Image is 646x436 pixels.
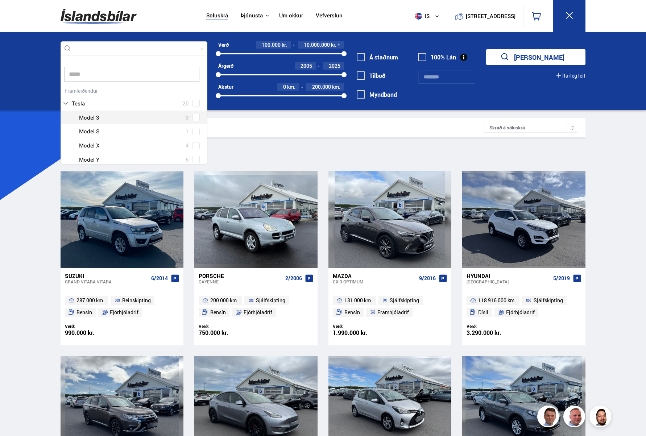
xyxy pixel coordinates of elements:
img: G0Ugv5HjCgRt.svg [61,4,137,28]
div: Porsche [199,273,282,279]
button: Þjónusta [241,12,263,19]
a: [STREET_ADDRESS] [449,6,519,26]
div: Verð: [333,324,390,329]
button: [PERSON_NAME] [486,49,585,65]
button: Ítarleg leit [556,73,585,79]
div: Akstur [218,84,233,90]
div: Hyundai [467,273,550,279]
span: Fjórhjóladrif [506,308,535,317]
span: Sjálfskipting [534,296,563,305]
span: 200 000 km. [210,296,238,305]
div: Verð [218,42,229,48]
span: 20 [182,98,189,109]
a: Hyundai [GEOGRAPHIC_DATA] 5/2019 118 916 000 km. Sjálfskipting Dísil Fjórhjóladrif Verð: 3.290.00... [462,268,585,345]
span: Dísil [478,308,488,317]
div: Verð: [467,324,524,329]
div: Cayenne [199,279,282,284]
div: 990.000 kr. [65,330,122,336]
img: nhp88E3Fdnt1Opn2.png [591,407,612,428]
div: Mazda [333,273,416,279]
a: Vefverslun [316,12,343,20]
span: 4 [186,140,189,151]
button: [STREET_ADDRESS] [468,13,513,19]
div: 1.990.000 kr. [333,330,390,336]
span: Sjálfskipting [390,296,419,305]
span: 0 [283,83,286,90]
span: 2005 [301,62,312,69]
span: 1 [186,126,189,137]
span: 118 916 000 km. [478,296,516,305]
span: 9 [186,112,189,123]
span: Bensín [210,308,226,317]
span: 100.000 [262,41,281,48]
span: 5/2019 [553,275,570,281]
span: Beinskipting [122,296,151,305]
a: Porsche Cayenne 2/2006 200 000 km. Sjálfskipting Bensín Fjórhjóladrif Verð: 750.000 kr. [194,268,317,345]
div: 3.290.000 kr. [467,330,524,336]
div: 750.000 kr. [199,330,256,336]
a: Suzuki Grand Vitara VITARA 6/2014 287 000 km. Beinskipting Bensín Fjórhjóladrif Verð: 990.000 kr. [61,268,183,345]
div: Grand Vitara VITARA [65,279,148,284]
span: 6/2014 [151,275,168,281]
span: km. [332,84,340,90]
span: 9/2016 [419,275,436,281]
span: Tesla [72,98,85,109]
span: is [412,13,430,20]
div: Verð: [199,324,256,329]
span: km. [287,84,295,90]
span: Fjórhjóladrif [110,308,138,317]
div: Skráð á söluskrá [484,123,578,133]
span: + [338,42,340,48]
button: Open LiveChat chat widget [6,3,28,25]
label: Á staðnum [357,54,398,61]
div: Árgerð [218,63,233,69]
button: is [412,5,445,27]
span: 2/2006 [285,275,302,281]
label: 100% Lán [418,54,456,61]
a: Um okkur [279,12,303,20]
img: FbJEzSuNWCJXmdc-.webp [538,407,560,428]
span: Fjórhjóladrif [244,308,272,317]
div: Leitarniðurstöður 301 bílar [68,124,484,132]
span: Sjálfskipting [256,296,285,305]
span: 131 000 km. [344,296,372,305]
a: Mazda CX-3 OPTIMUM 9/2016 131 000 km. Sjálfskipting Bensín Framhjóladrif Verð: 1.990.000 kr. [328,268,451,345]
div: Suzuki [65,273,148,279]
img: siFngHWaQ9KaOqBr.png [564,407,586,428]
span: 2025 [329,62,340,69]
div: Verð: [65,324,122,329]
span: kr. [331,42,336,48]
span: Framhjóladrif [377,308,409,317]
span: kr. [282,42,287,48]
img: svg+xml;base64,PHN2ZyB4bWxucz0iaHR0cDovL3d3dy53My5vcmcvMjAwMC9zdmciIHdpZHRoPSI1MTIiIGhlaWdodD0iNT... [415,13,422,20]
span: 287 000 km. [76,296,104,305]
span: Bensín [76,308,92,317]
span: Bensín [344,308,360,317]
div: CX-3 OPTIMUM [333,279,416,284]
a: Söluskrá [206,12,228,20]
span: 200.000 [312,83,331,90]
div: [GEOGRAPHIC_DATA] [467,279,550,284]
label: Tilboð [357,72,386,79]
span: 10.000.000 [304,41,330,48]
span: 6 [186,154,189,165]
label: Myndband [357,91,397,98]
